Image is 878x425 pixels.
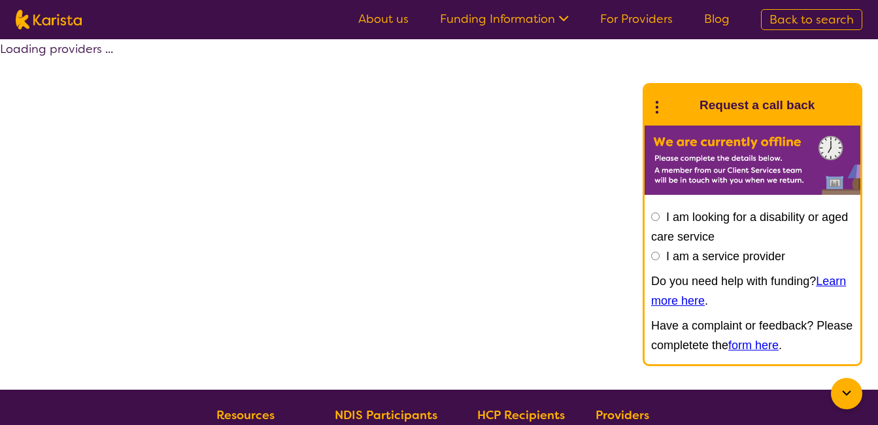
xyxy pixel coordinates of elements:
b: NDIS Participants [335,407,437,423]
img: Karista [666,92,692,118]
p: Do you need help with funding? . [651,271,854,311]
b: Providers [596,407,649,423]
img: Karista logo [16,10,82,29]
span: Back to search [769,12,854,27]
a: For Providers [600,11,673,27]
a: Funding Information [440,11,569,27]
a: Back to search [761,9,862,30]
b: HCP Recipients [477,407,565,423]
img: Karista offline chat form to request call back [645,126,860,195]
label: I am a service provider [666,250,785,263]
a: About us [358,11,409,27]
a: Blog [704,11,730,27]
b: Resources [216,407,275,423]
h1: Request a call back [700,95,815,115]
a: form here [728,339,779,352]
label: I am looking for a disability or aged care service [651,211,848,243]
p: Have a complaint or feedback? Please completete the . [651,316,854,355]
